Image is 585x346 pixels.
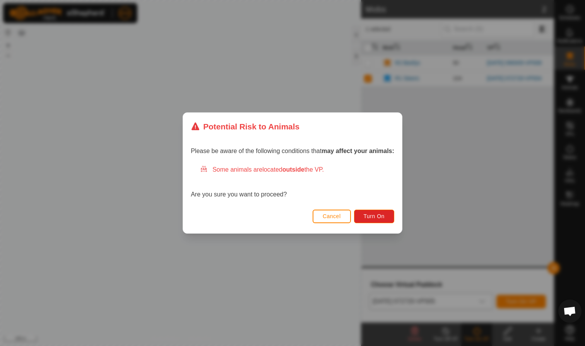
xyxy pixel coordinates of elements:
strong: outside [282,166,304,173]
span: Please be aware of the following conditions that [191,148,394,154]
span: Turn On [364,213,385,219]
span: Cancel [323,213,341,219]
div: Are you sure you want to proceed? [191,165,394,199]
strong: may affect your animals: [322,148,394,154]
button: Turn On [354,210,394,223]
div: Open chat [558,300,582,323]
div: Potential Risk to Animals [191,120,299,133]
span: located the VP. [262,166,324,173]
button: Cancel [313,210,351,223]
div: Some animals are [200,165,394,174]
